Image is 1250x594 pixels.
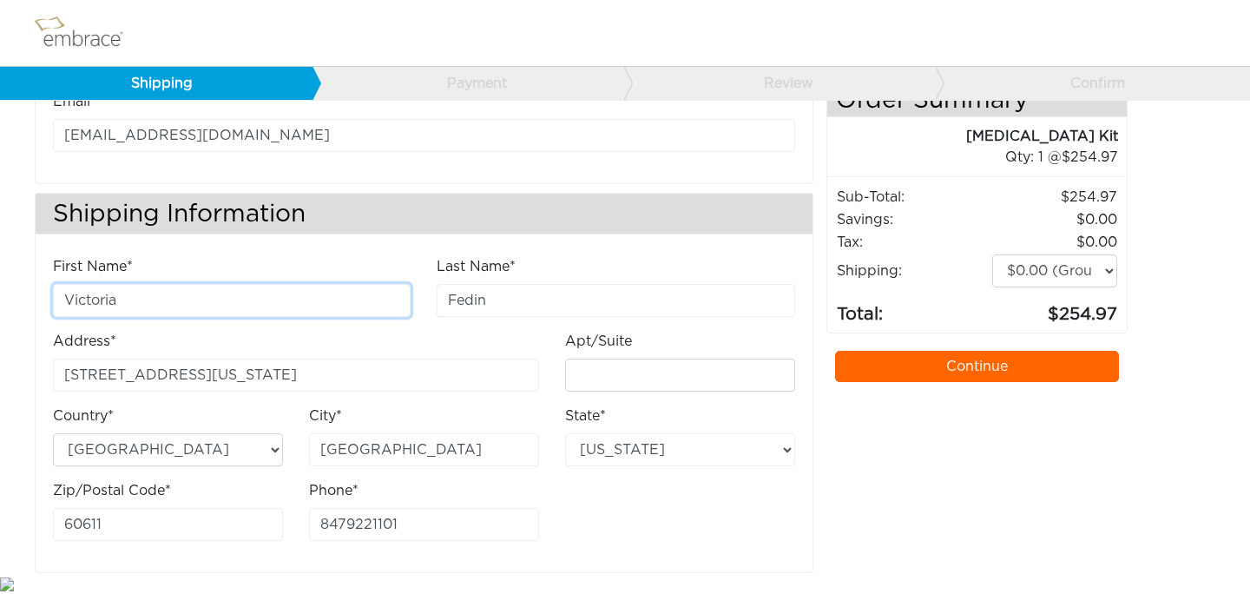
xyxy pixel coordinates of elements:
div: [MEDICAL_DATA] Kit [827,126,1119,147]
img: logo.png [30,11,143,55]
label: State* [565,406,606,426]
label: Apt/Suite [565,331,632,352]
td: Sub-Total: [836,186,991,208]
label: City* [309,406,342,426]
td: 254.97 [991,288,1118,328]
td: Total: [836,288,991,328]
a: Continue [835,351,1120,382]
label: Country* [53,406,114,426]
a: Review [623,67,936,100]
span: 254.97 [1062,150,1118,164]
a: Confirm [935,67,1247,100]
td: 0.00 [991,208,1118,231]
label: Last Name* [437,256,516,277]
div: 1 @ [849,147,1119,168]
label: First Name* [53,256,133,277]
label: Zip/Postal Code* [53,480,171,501]
td: Savings : [836,208,991,231]
td: Tax: [836,231,991,254]
td: 254.97 [991,186,1118,208]
td: Shipping: [836,254,991,288]
a: Payment [312,67,624,100]
h3: Shipping Information [36,194,812,234]
label: Phone* [309,480,359,501]
label: Email* [53,91,96,112]
label: Address* [53,331,116,352]
td: 0.00 [991,231,1118,254]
